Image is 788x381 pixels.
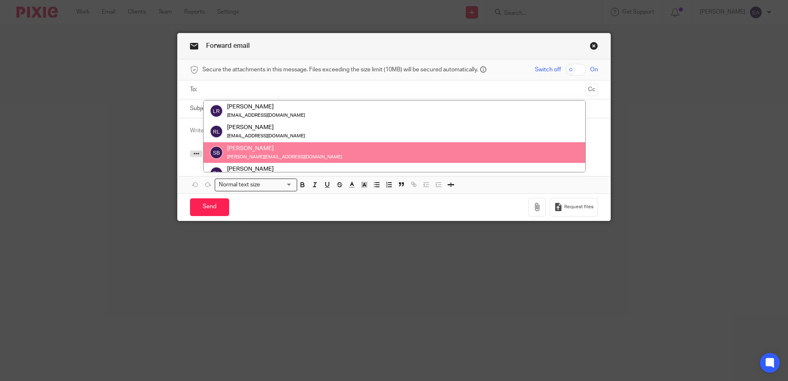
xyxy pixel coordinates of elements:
[227,124,305,132] div: [PERSON_NAME]
[564,204,593,210] span: Request files
[210,104,223,118] img: svg%3E
[590,66,598,74] span: On
[190,85,199,94] label: To:
[586,84,598,96] button: Cc
[227,113,305,118] small: [EMAIL_ADDRESS][DOMAIN_NAME]
[210,146,223,159] img: svg%3E
[227,155,342,159] small: [PERSON_NAME][EMAIL_ADDRESS][DOMAIN_NAME]
[215,179,297,191] div: Search for option
[227,134,305,139] small: [EMAIL_ADDRESS][DOMAIN_NAME]
[535,66,561,74] span: Switch off
[227,103,305,111] div: [PERSON_NAME]
[210,125,223,139] img: svg%3E
[210,167,223,180] img: svg%3E
[550,198,598,216] button: Request files
[227,144,342,153] div: [PERSON_NAME]
[190,198,229,216] input: Send
[263,181,292,189] input: Search for option
[206,42,250,49] span: Forward email
[217,181,262,189] span: Normal text size
[227,165,342,173] div: [PERSON_NAME]
[590,42,598,53] a: Close this dialog window
[190,104,211,113] label: Subject:
[202,66,478,74] span: Secure the attachments in this message. Files exceeding the size limit (10MB) will be secured aut...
